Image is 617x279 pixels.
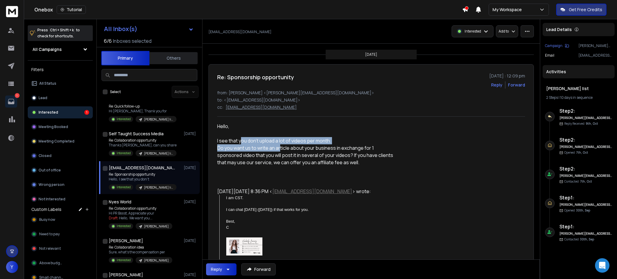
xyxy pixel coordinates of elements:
[491,82,503,88] button: Reply
[208,30,271,34] p: [EMAIL_ADDRESS][DOMAIN_NAME]
[109,206,172,211] p: Re: Collaboration opportunity
[545,43,569,48] button: Campaign
[39,246,61,251] span: Not relevant
[564,150,588,155] p: Opened
[465,29,481,34] p: Interested
[28,43,93,55] button: All Campaigns
[184,165,197,170] p: [DATE]
[560,95,593,100] span: 10 days in sequence
[564,237,594,242] p: Contacted
[39,261,64,265] span: Above budget
[109,104,177,109] p: Re: Quick follow-up
[109,177,177,182] p: Hello, I see that you don't
[101,51,149,65] button: Primary
[39,197,65,202] p: Not Interested
[217,188,393,195] div: [DATE][DATE] 8:36 PM < > wrote:
[493,7,524,13] p: My Workspace
[595,258,609,273] div: Open Intercom Messenger
[564,208,590,213] p: Opened
[109,131,164,137] h1: Self Taught Success Media
[365,52,377,57] p: [DATE]
[546,95,558,100] span: 2 Steps
[184,238,197,243] p: [DATE]
[543,65,615,78] div: Activities
[217,123,393,166] div: Hello, I see that you don't upload a lot of videos per month. Do you want us to write an article ...
[84,110,89,115] div: 1
[217,97,525,103] p: to: <[EMAIL_ADDRESS][DOMAIN_NAME]>
[578,53,612,58] p: [EMAIL_ADDRESS][DOMAIN_NAME]
[6,261,18,273] button: Y
[39,232,60,237] span: Need to pay
[109,165,175,171] h1: [EMAIL_ADDRESS][DOMAIN_NAME]
[109,250,172,255] p: Sure, what’s the compensation per
[272,188,352,195] a: [EMAIL_ADDRESS][DOMAIN_NAME]
[109,211,172,216] p: Hi PR Boost, Appreciate your
[144,151,173,156] p: [PERSON_NAME] list
[546,95,611,100] div: |
[559,202,612,207] h6: [PERSON_NAME][EMAIL_ADDRESS][DOMAIN_NAME]
[109,245,172,250] p: Re: Collaboration idea
[559,116,612,120] h6: [PERSON_NAME][EMAIL_ADDRESS][DOMAIN_NAME]
[580,237,594,241] span: 30th, Sep
[206,263,236,275] button: Reply
[28,106,93,118] button: Interested1
[28,228,93,240] button: Need to pay
[211,266,222,272] div: Reply
[5,96,17,108] a: 1
[119,215,152,221] span: Hello, We want you ...
[28,214,93,226] button: Busy now
[117,185,131,190] p: Interested
[28,92,93,104] button: Lead
[564,179,592,184] p: Contacted
[559,165,612,172] h6: Step 2 :
[28,150,93,162] button: Closed
[559,136,612,143] h6: Step 2 :
[559,174,612,178] h6: [PERSON_NAME][EMAIL_ADDRESS][DOMAIN_NAME]
[28,135,93,147] button: Meeting Completed
[109,272,143,278] h1: [PERSON_NAME]
[33,46,62,52] h1: All Campaigns
[545,53,554,58] p: Email
[144,185,173,190] p: [PERSON_NAME] list
[39,81,56,86] p: All Status
[559,107,612,114] h6: Step 2 :
[226,195,393,230] div: I am CST. I can chat [DATE] ([DATE]) if that works for you. Best, C
[104,26,137,32] h1: All Inbox(s)
[117,258,131,262] p: Interested
[109,172,177,177] p: Re: Sponsorship opportunity
[559,145,612,149] h6: [PERSON_NAME][EMAIL_ADDRESS][DOMAIN_NAME]
[39,96,47,100] p: Lead
[149,52,198,65] button: Others
[39,139,74,144] p: Meeting Completed
[39,153,52,158] p: Closed
[109,138,177,143] p: Re: Collaboration opportunity
[556,4,606,16] button: Get Free Credits
[559,223,612,230] h6: Step 1 :
[184,272,197,277] p: [DATE]
[144,117,173,122] p: [PERSON_NAME] list
[117,151,131,155] p: Interested
[28,164,93,176] button: Out of office
[104,37,112,45] span: 6 / 6
[241,263,276,275] button: Forward
[49,27,75,33] span: Ctrl + Shift + k
[586,121,598,126] span: 9th, Oct
[28,77,93,89] button: All Status
[28,65,93,74] h3: Filters
[37,27,80,39] p: Press to check for shortcuts.
[99,23,199,35] button: All Inbox(s)
[576,150,588,155] span: 7th, Oct
[109,215,118,221] span: Draft:
[546,27,572,33] p: Lead Details
[117,117,131,121] p: Interested
[217,104,223,110] p: cc:
[39,124,68,129] p: Meeting Booked
[34,5,462,14] div: Onebox
[559,194,612,201] h6: Step 1 :
[31,206,61,212] h3: Custom Labels
[545,43,562,48] p: Campaign
[39,168,61,173] p: Out of office
[144,224,169,229] p: [PERSON_NAME]
[109,199,131,205] h1: Nyes World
